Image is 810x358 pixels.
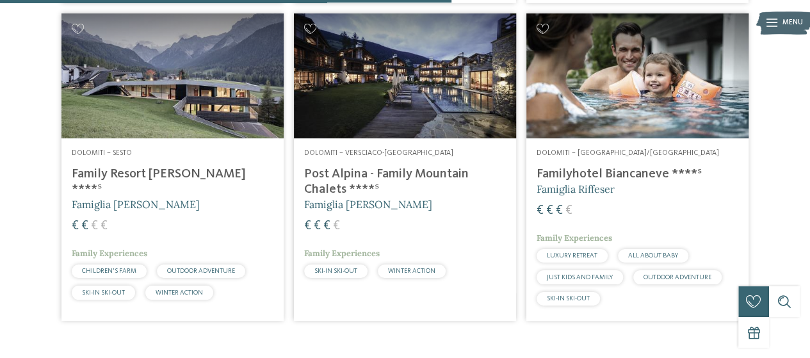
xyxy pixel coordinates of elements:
span: € [91,220,98,232]
span: € [323,220,330,232]
span: € [314,220,321,232]
span: € [304,220,311,232]
span: Famiglia Riffeser [537,183,615,195]
img: Family Resort Rainer ****ˢ [61,13,284,138]
span: SKI-IN SKI-OUT [547,295,590,302]
span: Family Experiences [537,232,612,243]
span: Famiglia [PERSON_NAME] [72,198,200,211]
span: Family Experiences [304,248,380,259]
h4: Familyhotel Biancaneve ****ˢ [537,167,738,182]
span: Dolomiti – Sesto [72,149,132,157]
span: ALL ABOUT BABY [628,252,678,259]
img: Post Alpina - Family Mountain Chalets ****ˢ [294,13,516,138]
span: Famiglia [PERSON_NAME] [304,198,432,211]
span: LUXURY RETREAT [547,252,597,259]
h4: Family Resort [PERSON_NAME] ****ˢ [72,167,273,197]
span: € [546,204,553,217]
span: Family Experiences [72,248,147,259]
a: Cercate un hotel per famiglie? Qui troverete solo i migliori! Dolomiti – Sesto Family Resort [PER... [61,13,284,321]
a: Cercate un hotel per famiglie? Qui troverete solo i migliori! Dolomiti – [GEOGRAPHIC_DATA]/[GEOGR... [526,13,749,321]
span: € [556,204,563,217]
span: JUST KIDS AND FAMILY [547,274,613,281]
span: € [81,220,88,232]
img: Cercate un hotel per famiglie? Qui troverete solo i migliori! [526,13,749,138]
span: SKI-IN SKI-OUT [82,289,125,296]
span: € [333,220,340,232]
span: WINTER ACTION [388,268,435,274]
span: Dolomiti – Versciaco-[GEOGRAPHIC_DATA] [304,149,453,157]
span: € [72,220,79,232]
span: € [565,204,572,217]
h4: Post Alpina - Family Mountain Chalets ****ˢ [304,167,506,197]
span: € [101,220,108,232]
span: Dolomiti – [GEOGRAPHIC_DATA]/[GEOGRAPHIC_DATA] [537,149,719,157]
span: € [537,204,544,217]
span: WINTER ACTION [156,289,203,296]
span: SKI-IN SKI-OUT [314,268,357,274]
a: Cercate un hotel per famiglie? Qui troverete solo i migliori! Dolomiti – Versciaco-[GEOGRAPHIC_DA... [294,13,516,321]
span: CHILDREN’S FARM [82,268,136,274]
span: OUTDOOR ADVENTURE [644,274,711,281]
span: OUTDOOR ADVENTURE [167,268,235,274]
